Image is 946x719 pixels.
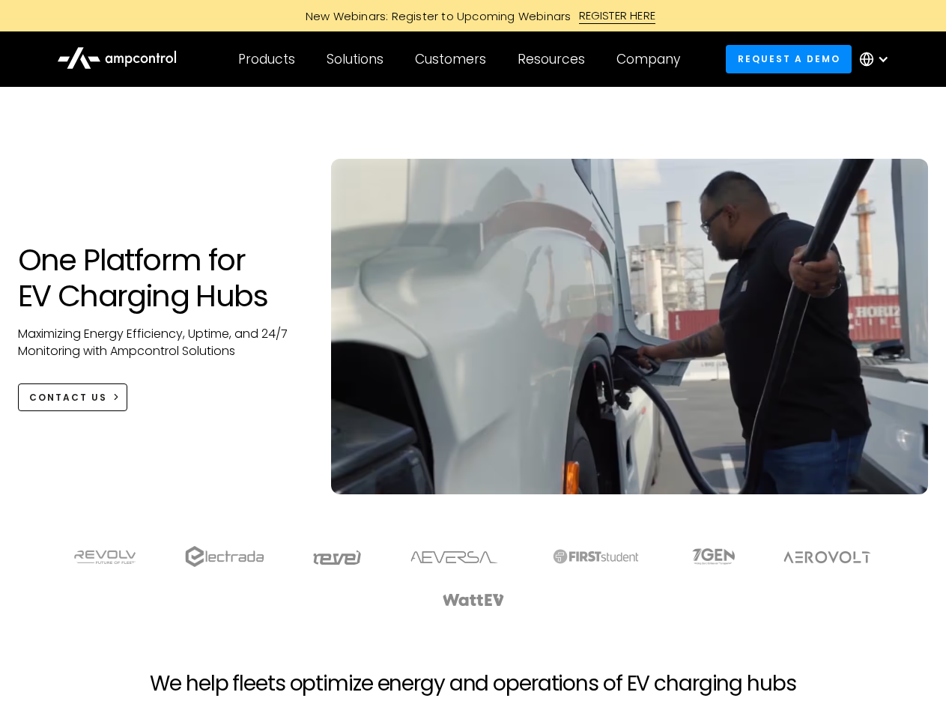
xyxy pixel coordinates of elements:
[616,51,680,67] div: Company
[150,671,795,697] h2: We help fleets optimize energy and operations of EV charging hubs
[238,51,295,67] div: Products
[726,45,852,73] a: Request a demo
[327,51,383,67] div: Solutions
[579,7,656,24] div: REGISTER HERE
[518,51,585,67] div: Resources
[415,51,486,67] div: Customers
[18,242,302,314] h1: One Platform for EV Charging Hubs
[783,551,872,563] img: Aerovolt Logo
[18,326,302,359] p: Maximizing Energy Efficiency, Uptime, and 24/7 Monitoring with Ampcontrol Solutions
[442,594,505,606] img: WattEV logo
[291,8,579,24] div: New Webinars: Register to Upcoming Webinars
[185,546,264,567] img: electrada logo
[18,383,128,411] a: CONTACT US
[29,391,107,404] div: CONTACT US
[136,7,810,24] a: New Webinars: Register to Upcoming WebinarsREGISTER HERE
